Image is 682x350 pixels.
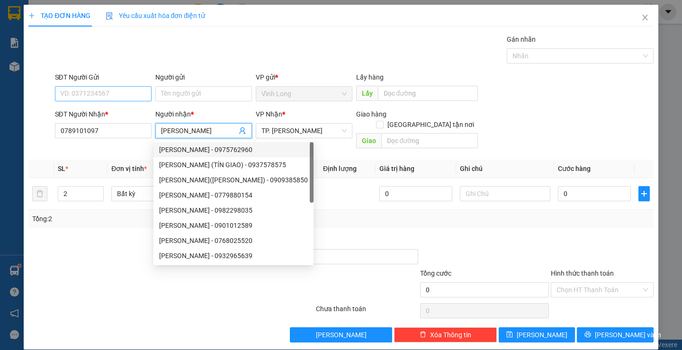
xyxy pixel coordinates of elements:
span: [PERSON_NAME] [517,330,567,340]
span: user-add [239,127,246,135]
input: 0 [379,186,452,201]
div: KIM KHÁNH(DƯƠNG G) - 0909385850 [153,172,314,188]
img: icon [106,12,113,20]
span: [GEOGRAPHIC_DATA] tận nơi [384,119,478,130]
div: [PERSON_NAME] - 0932965639 [159,251,308,261]
div: [PERSON_NAME] - 0975762960 [159,144,308,155]
span: plus [639,190,649,197]
span: Tổng cước [420,269,451,277]
div: KIM KHÁNH - 0982298035 [153,203,314,218]
span: Giao [356,133,381,148]
span: Bất kỳ [117,187,196,201]
span: [PERSON_NAME] [316,330,367,340]
div: Chưa thanh toán [315,304,420,320]
button: delete [32,186,47,201]
div: LÊ KIM KHÁNH (TÍN GIAO) - 0937578575 [153,157,314,172]
div: [PERSON_NAME] - 0982298035 [159,205,308,215]
div: [PERSON_NAME]([PERSON_NAME]) - 0909385850 [159,175,308,185]
button: Close [632,5,658,31]
div: 0933989811 [62,42,137,55]
span: Thu rồi : [7,61,35,71]
div: KIM KHÁNH - 0901012589 [153,218,314,233]
input: Dọc đường [381,133,478,148]
button: printer[PERSON_NAME] và In [577,327,653,342]
div: KIM KHÁNH - 0932965639 [153,248,314,263]
span: Lấy [356,86,378,101]
div: Vĩnh Long [8,8,55,31]
span: Đơn vị tính [111,165,147,172]
span: Lấy hàng [356,73,384,81]
span: TP. Hồ Chí Minh [261,124,347,138]
input: Dọc đường [378,86,478,101]
div: [PERSON_NAME] (TÍN GIAO) - 0937578575 [159,160,308,170]
div: SĐT Người Gửi [55,72,152,82]
span: printer [584,331,591,339]
span: Định lượng [323,165,357,172]
span: Nhận: [62,9,84,19]
div: Người nhận [155,109,252,119]
span: [PERSON_NAME] và In [595,330,661,340]
div: TP. [PERSON_NAME] [62,8,137,31]
button: deleteXóa Thông tin [394,327,497,342]
button: save[PERSON_NAME] [499,327,575,342]
label: Gán nhãn [507,36,536,43]
span: Vĩnh Long [261,87,347,101]
div: SĐT Người Nhận [55,109,152,119]
div: Người gửi [155,72,252,82]
div: 20.000 [7,61,56,82]
span: SL [58,165,65,172]
div: Tổng: 2 [32,214,264,224]
th: Ghi chú [456,160,554,178]
div: KIM KHÁNH - 0779880154 [153,188,314,203]
div: [PERSON_NAME] - 0901012589 [159,220,308,231]
span: Xóa Thông tin [430,330,471,340]
span: Giao hàng [356,110,386,118]
div: VP gửi [256,72,352,82]
div: [PERSON_NAME] - 0768025520 [159,235,308,246]
div: KIM KHÁNH - 0975762960 [153,142,314,157]
label: Hình thức thanh toán [551,269,614,277]
input: Ghi Chú [460,186,550,201]
span: Yêu cầu xuất hóa đơn điện tử [106,12,206,19]
span: close [641,14,649,21]
span: plus [28,12,35,19]
span: Cước hàng [558,165,591,172]
div: KIM KHÁNH - 0768025520 [153,233,314,248]
span: Gửi: [8,9,23,19]
button: plus [638,186,650,201]
span: VP Nhận [256,110,282,118]
span: delete [420,331,426,339]
span: Giá trị hàng [379,165,414,172]
span: TẠO ĐƠN HÀNG [28,12,90,19]
div: [PERSON_NAME] [62,31,137,42]
button: [PERSON_NAME] [290,327,393,342]
span: save [506,331,513,339]
div: [PERSON_NAME] - 0779880154 [159,190,308,200]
